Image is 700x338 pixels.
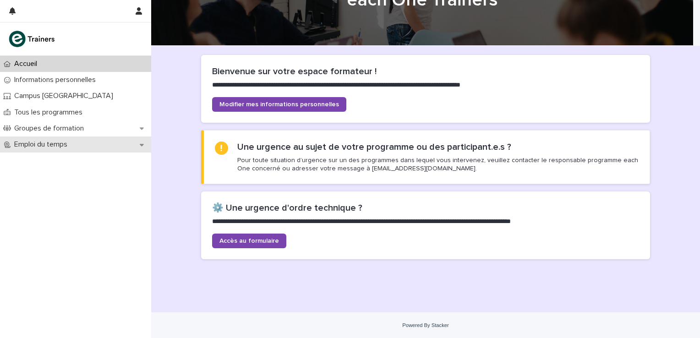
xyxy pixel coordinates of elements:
[11,60,44,68] p: Accueil
[7,30,58,48] img: K0CqGN7SDeD6s4JG8KQk
[212,202,639,213] h2: ⚙️ Une urgence d'ordre technique ?
[11,92,120,100] p: Campus [GEOGRAPHIC_DATA]
[402,322,448,328] a: Powered By Stacker
[212,234,286,248] a: Accès au formulaire
[212,97,346,112] a: Modifier mes informations personnelles
[11,140,75,149] p: Emploi du temps
[11,124,91,133] p: Groupes de formation
[11,76,103,84] p: Informations personnelles
[212,66,639,77] h2: Bienvenue sur votre espace formateur !
[237,142,511,153] h2: Une urgence au sujet de votre programme ou des participant.e.s ?
[219,101,339,108] span: Modifier mes informations personnelles
[219,238,279,244] span: Accès au formulaire
[11,108,90,117] p: Tous les programmes
[237,156,639,173] p: Pour toute situation d’urgence sur un des programmes dans lequel vous intervenez, veuillez contac...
